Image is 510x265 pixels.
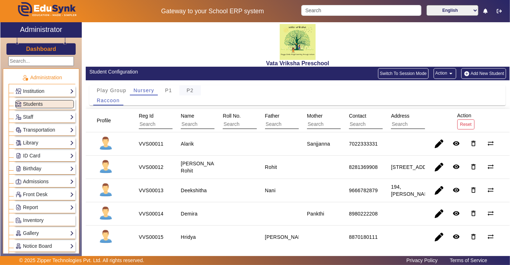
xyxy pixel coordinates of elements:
mat-icon: remove_red_eye [453,186,460,194]
div: [STREET_ADDRESS] [391,164,442,171]
div: Action [455,109,477,132]
div: VVS00015 [139,233,164,241]
staff-with-status: [PERSON_NAME] Rohit [181,161,223,174]
input: Search [349,120,413,129]
input: Search [307,120,371,129]
span: Mother [307,113,323,119]
span: Inventory [23,217,44,223]
mat-icon: remove_red_eye [453,140,460,147]
img: profile.png [97,135,115,153]
input: Search [139,120,203,129]
mat-icon: sync_alt [487,163,495,170]
img: add-new-student.png [463,71,471,77]
a: Terms of Service [446,256,491,265]
mat-icon: delete_outline [470,163,477,170]
div: Father [263,109,338,132]
input: Search [265,120,329,129]
div: 9666782879 [349,187,378,194]
a: Privacy Policy [403,256,441,265]
img: Students.png [16,101,21,107]
img: 817d6453-c4a2-41f8-ac39-e8a470f27eea [280,24,316,60]
a: Administrator [0,22,82,38]
img: profile.png [97,228,115,246]
h3: Dashboard [26,46,56,52]
mat-icon: delete_outline [470,140,477,147]
mat-icon: delete_outline [470,233,477,240]
span: Nursery [133,88,154,93]
div: Name [178,109,254,132]
img: profile.png [97,205,115,223]
h5: Gateway to your School ERP system [132,8,294,15]
h2: Administrator [20,25,62,34]
div: Sanjjanna [307,140,330,147]
input: Search... [8,56,74,66]
input: Search [391,120,455,129]
staff-with-status: Deekshitha [181,188,207,193]
div: 7022333331 [349,140,378,147]
span: Name [181,113,194,119]
mat-icon: sync_alt [487,210,495,217]
button: Action [434,68,456,79]
div: Nani [265,187,276,194]
h2: Vata Vriksha Preschool [86,60,510,67]
span: Play Group [97,88,127,93]
span: Address [391,113,409,119]
staff-with-status: Hridya [181,234,196,240]
mat-icon: sync_alt [487,233,495,240]
div: VVS00014 [139,210,164,217]
span: P2 [186,88,194,93]
mat-icon: remove_red_eye [453,233,460,240]
staff-with-status: Demira [181,211,198,217]
button: Add New Student [461,68,506,79]
div: Student Configuration [89,68,294,76]
mat-icon: sync_alt [487,186,495,194]
div: Rohit [265,164,277,171]
img: profile.png [97,158,115,176]
div: VVS00011 [139,140,164,147]
div: 8281369908 [349,164,378,171]
div: Contact [346,109,422,132]
input: Search [301,5,421,16]
div: Roll No. [220,109,296,132]
div: Reg Id [136,109,212,132]
div: Profile [94,114,120,127]
p: © 2025 Zipper Technologies Pvt. Ltd. All rights reserved. [19,257,145,264]
span: P1 [165,88,172,93]
div: VVS00013 [139,187,164,194]
div: [PERSON_NAME] [265,233,307,241]
div: Mother [304,109,380,132]
div: Address [388,109,464,132]
span: Raccoon [97,98,120,103]
mat-icon: remove_red_eye [453,210,460,217]
div: Pankthi [307,210,324,217]
span: Roll No. [223,113,241,119]
mat-icon: delete_outline [470,210,477,217]
input: Search [181,120,245,129]
mat-icon: arrow_drop_down [447,70,454,77]
span: Profile [97,118,111,123]
div: 8980222208 [349,210,378,217]
mat-icon: sync_alt [487,140,495,147]
span: Reg Id [139,113,154,119]
staff-with-status: Alarik [181,141,194,147]
span: Students [23,101,43,107]
img: Administration.png [22,75,28,81]
button: Reset [457,119,474,129]
div: VVS00012 [139,164,164,171]
img: profile.png [97,181,115,199]
a: Dashboard [26,45,57,53]
mat-icon: delete_outline [470,186,477,194]
img: Inventory.png [16,218,21,223]
input: Search [223,120,287,129]
span: Father [265,113,279,119]
a: Inventory [15,216,74,224]
a: Students [15,100,74,108]
div: 194,[PERSON_NAME] [391,183,433,198]
p: Administration [9,74,75,81]
button: Switch To Session Mode [378,68,429,79]
mat-icon: remove_red_eye [453,163,460,170]
div: 8870180111 [349,233,378,241]
span: Contact [349,113,366,119]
